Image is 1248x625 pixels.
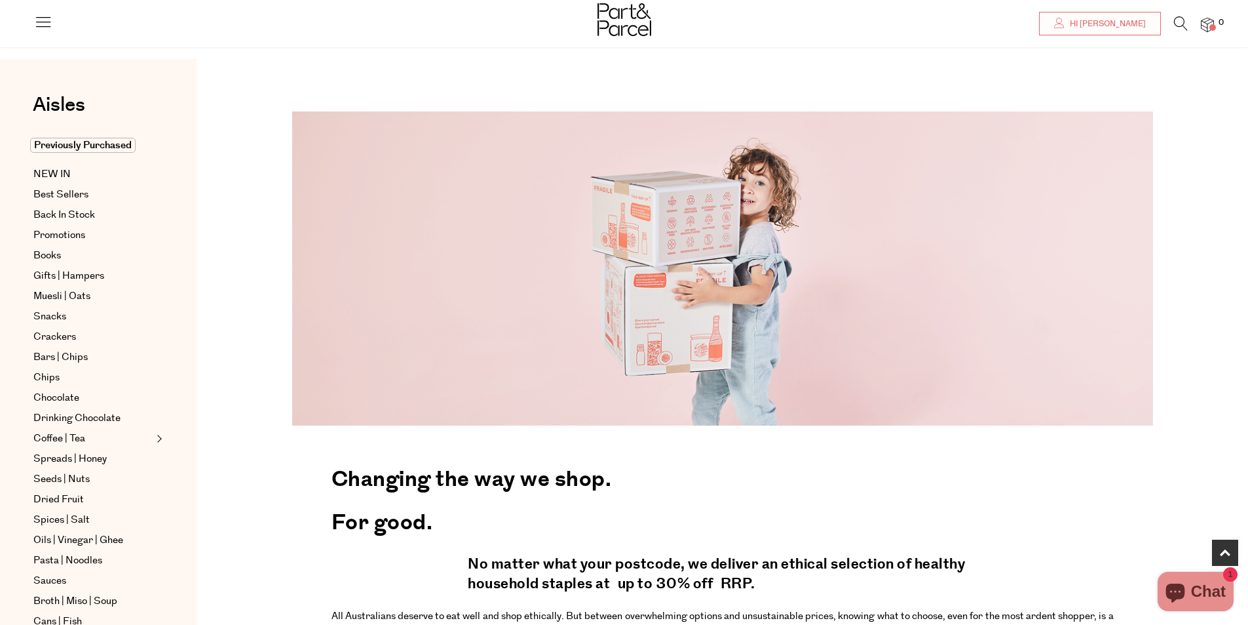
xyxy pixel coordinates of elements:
[33,167,153,182] a: NEW IN
[33,370,153,386] a: Chips
[33,472,90,487] span: Seeds | Nuts
[33,431,153,447] a: Coffee | Tea
[33,492,153,508] a: Dried Fruit
[33,138,153,153] a: Previously Purchased
[33,472,153,487] a: Seeds | Nuts
[33,187,88,203] span: Best Sellers
[33,268,104,284] span: Gifts | Hampers
[33,411,121,426] span: Drinking Chocolate
[33,573,153,589] a: Sauces
[33,533,153,548] a: Oils | Vinegar | Ghee
[33,309,66,325] span: Snacks
[33,553,102,569] span: Pasta | Noodles
[1067,18,1146,30] span: Hi [PERSON_NAME]
[33,289,90,304] span: Muesli | Oats
[33,512,153,528] a: Spices | Salt
[331,498,1114,542] h2: For good.
[597,3,651,36] img: Part&Parcel
[33,350,88,365] span: Bars | Chips
[33,309,153,325] a: Snacks
[292,111,1153,426] img: 220427_Part_Parcel-0698-1344x490.png
[33,167,71,182] span: NEW IN
[33,451,107,467] span: Spreads | Honey
[33,390,153,406] a: Chocolate
[1201,18,1214,31] a: 0
[33,207,95,223] span: Back In Stock
[468,548,976,605] h4: No matter what your postcode, we deliver an ethical selection of healthy household staples at up ...
[33,228,85,243] span: Promotions
[33,431,85,447] span: Coffee | Tea
[33,207,153,223] a: Back In Stock
[33,411,153,426] a: Drinking Chocolate
[153,431,162,447] button: Expand/Collapse Coffee | Tea
[33,370,60,386] span: Chips
[1154,572,1238,615] inbox-online-store-chat: Shopify online store chat
[1215,17,1227,29] span: 0
[1039,12,1161,35] a: Hi [PERSON_NAME]
[33,95,85,128] a: Aisles
[33,91,85,119] span: Aisles
[33,228,153,243] a: Promotions
[33,248,153,264] a: Books
[33,533,123,548] span: Oils | Vinegar | Ghee
[331,455,1114,498] h2: Changing the way we shop.
[33,594,117,609] span: Broth | Miso | Soup
[33,390,79,406] span: Chocolate
[33,329,76,345] span: Crackers
[33,553,153,569] a: Pasta | Noodles
[33,350,153,365] a: Bars | Chips
[33,329,153,345] a: Crackers
[33,512,90,528] span: Spices | Salt
[33,492,84,508] span: Dried Fruit
[30,138,136,153] span: Previously Purchased
[33,451,153,467] a: Spreads | Honey
[33,268,153,284] a: Gifts | Hampers
[33,289,153,304] a: Muesli | Oats
[33,573,66,589] span: Sauces
[33,594,153,609] a: Broth | Miso | Soup
[33,248,61,264] span: Books
[33,187,153,203] a: Best Sellers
